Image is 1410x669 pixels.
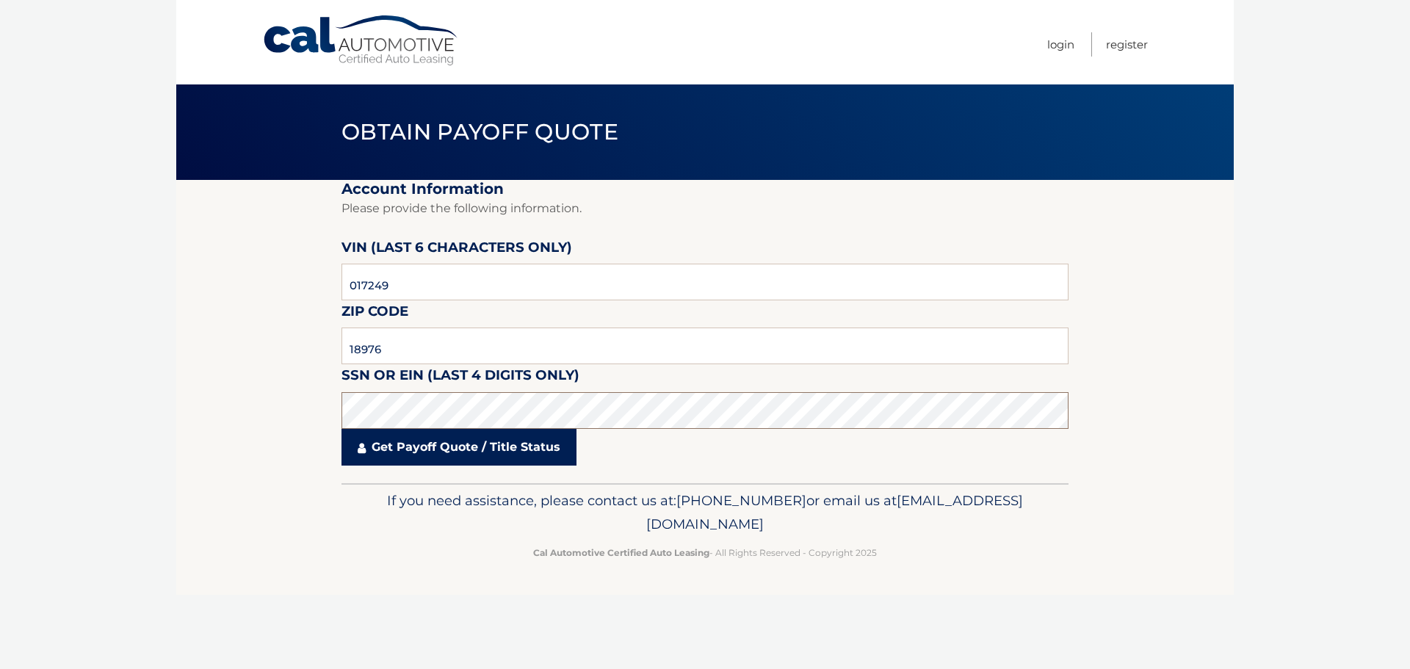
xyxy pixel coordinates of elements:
[351,489,1059,536] p: If you need assistance, please contact us at: or email us at
[533,547,709,558] strong: Cal Automotive Certified Auto Leasing
[1106,32,1148,57] a: Register
[341,364,579,391] label: SSN or EIN (last 4 digits only)
[1047,32,1074,57] a: Login
[341,180,1069,198] h2: Account Information
[341,429,576,466] a: Get Payoff Quote / Title Status
[341,118,618,145] span: Obtain Payoff Quote
[341,236,572,264] label: VIN (last 6 characters only)
[341,300,408,328] label: Zip Code
[676,492,806,509] span: [PHONE_NUMBER]
[262,15,460,67] a: Cal Automotive
[341,198,1069,219] p: Please provide the following information.
[351,545,1059,560] p: - All Rights Reserved - Copyright 2025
